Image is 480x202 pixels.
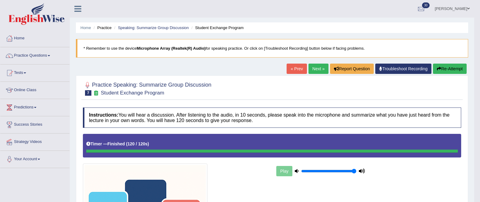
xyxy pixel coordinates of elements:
[0,116,70,131] a: Success Stories
[118,25,189,30] a: Speaking: Summarize Group Discussion
[107,141,125,146] b: Finished
[422,2,430,8] span: 30
[375,64,431,74] a: Troubleshoot Recording
[126,141,128,146] b: (
[0,99,70,114] a: Predictions
[0,65,70,80] a: Tests
[0,151,70,166] a: Your Account
[287,64,307,74] a: « Prev
[0,134,70,149] a: Strategy Videos
[0,30,70,45] a: Home
[101,90,164,96] small: Student Exchange Program
[93,90,99,96] small: Exam occurring question
[148,141,149,146] b: )
[92,25,111,31] li: Practice
[433,64,467,74] button: Re-Attempt
[137,46,206,51] b: Microphone Array (Realtek(R) Audio)
[308,64,329,74] a: Next »
[76,39,468,58] blockquote: * Remember to use the device for speaking practice. Or click on [Troubleshoot Recording] button b...
[85,90,91,96] span: 7
[0,82,70,97] a: Online Class
[190,25,243,31] li: Student Exchange Program
[83,81,211,96] h2: Practice Speaking: Summarize Group Discussion
[83,108,461,128] h4: You will hear a discussion. After listening to the audio, in 10 seconds, please speak into the mi...
[0,47,70,62] a: Practice Questions
[128,141,148,146] b: 120 / 120s
[89,112,118,118] b: Instructions:
[80,25,91,30] a: Home
[330,64,374,74] button: Report Question
[86,142,149,146] h5: Timer —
